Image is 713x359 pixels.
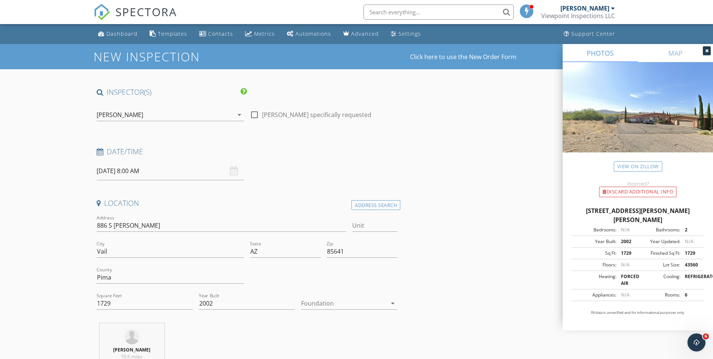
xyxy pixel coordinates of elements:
p: All data is unverified and for informational purposes only. [572,310,704,315]
div: Year Updated: [638,238,680,245]
div: Year Built: [574,238,616,245]
span: 6 [703,333,709,339]
div: REFRIGERATOR [680,273,702,287]
div: [PERSON_NAME] [560,5,609,12]
div: Finished Sq Ft: [638,250,680,257]
div: Settings [398,30,421,37]
div: Metrics [254,30,275,37]
div: Bathrooms: [638,227,680,233]
div: Contacts [208,30,233,37]
div: Discard Additional info [599,187,677,197]
div: Sq Ft: [574,250,616,257]
a: MAP [638,44,713,62]
div: Cooling: [638,273,680,287]
h1: New Inspection [94,50,260,63]
div: Automations [295,30,331,37]
div: Templates [158,30,187,37]
a: Metrics [242,27,278,41]
div: Advanced [351,30,379,37]
img: default-user-f0147aede5fd5fa78ca7ade42f37bd4542148d508eef1c3d3ea960f66861d68b.jpg [124,329,139,344]
div: 43560 [680,262,702,268]
div: Appliances: [574,292,616,298]
i: arrow_drop_down [388,299,397,308]
div: Floors: [574,262,616,268]
strong: [PERSON_NAME] [113,347,150,353]
a: Dashboard [95,27,141,41]
div: [PERSON_NAME] [97,111,143,118]
a: View on Zillow [614,161,662,172]
div: Rooms: [638,292,680,298]
div: 1729 [680,250,702,257]
h4: INSPECTOR(S) [97,87,247,97]
i: arrow_drop_down [235,110,244,119]
div: 1729 [616,250,638,257]
a: Support Center [561,27,618,41]
div: 6 [680,292,702,298]
span: N/A [621,292,630,298]
a: SPECTORA [94,10,177,26]
div: Support Center [571,30,615,37]
a: Automations (Basic) [284,27,334,41]
div: Lot Size: [638,262,680,268]
a: Templates [147,27,190,41]
img: streetview [563,62,713,170]
div: 2002 [616,238,638,245]
a: PHOTOS [563,44,638,62]
div: Dashboard [106,30,138,37]
iframe: Intercom live chat [687,333,705,351]
a: Click here to use the New Order Form [410,54,516,60]
input: Search everything... [363,5,514,20]
div: [STREET_ADDRESS][PERSON_NAME][PERSON_NAME] [572,206,704,224]
img: The Best Home Inspection Software - Spectora [94,4,110,20]
div: Heating: [574,273,616,287]
div: FORCED AIR [616,273,638,287]
div: Address Search [351,200,400,210]
span: N/A [621,262,630,268]
h4: Location [97,198,398,208]
span: N/A [685,238,693,245]
div: Bedrooms: [574,227,616,233]
input: Select date [97,162,244,180]
h4: Date/Time [97,147,398,157]
a: Contacts [196,27,236,41]
label: [PERSON_NAME] specifically requested [262,111,371,119]
span: N/A [621,227,630,233]
a: Advanced [340,27,382,41]
span: SPECTORA [115,4,177,20]
a: Settings [388,27,424,41]
div: 2 [680,227,702,233]
div: Incorrect? [563,181,713,187]
div: Viewpoint Inspections LLC [541,12,615,20]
